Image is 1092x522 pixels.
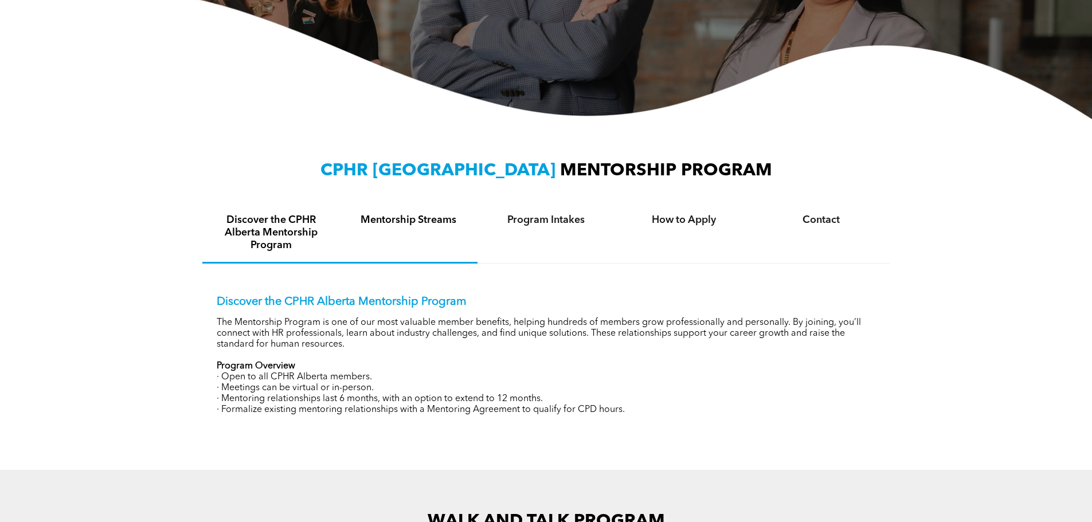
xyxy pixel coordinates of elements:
[488,214,605,226] h4: Program Intakes
[213,214,330,252] h4: Discover the CPHR Alberta Mentorship Program
[217,405,876,415] p: · Formalize existing mentoring relationships with a Mentoring Agreement to qualify for CPD hours.
[763,214,880,226] h4: Contact
[560,162,772,179] span: MENTORSHIP PROGRAM
[217,394,876,405] p: · Mentoring relationships last 6 months, with an option to extend to 12 months.
[350,214,467,226] h4: Mentorship Streams
[625,214,742,226] h4: How to Apply
[217,295,876,309] p: Discover the CPHR Alberta Mentorship Program
[217,362,295,371] strong: Program Overview
[217,383,876,394] p: · Meetings can be virtual or in-person.
[217,317,876,350] p: The Mentorship Program is one of our most valuable member benefits, helping hundreds of members g...
[320,162,555,179] span: CPHR [GEOGRAPHIC_DATA]
[217,372,876,383] p: · Open to all CPHR Alberta members.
